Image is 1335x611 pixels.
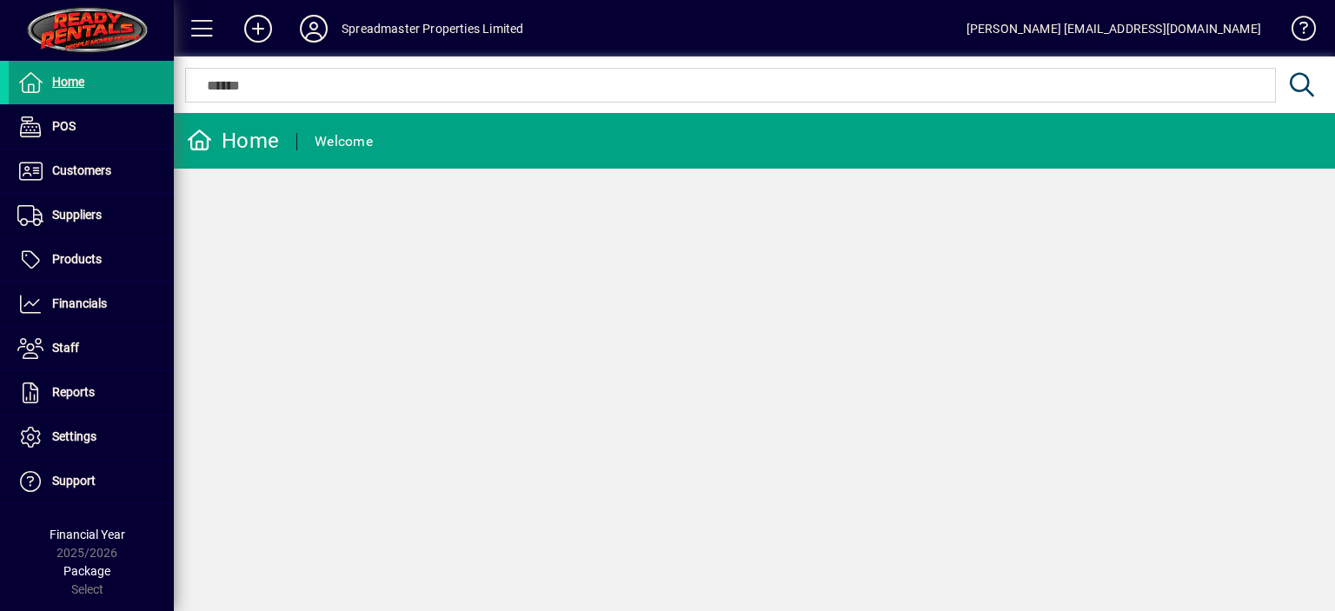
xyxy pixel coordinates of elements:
span: POS [52,119,76,133]
button: Profile [286,13,342,44]
span: Reports [52,385,95,399]
div: Home [187,127,279,155]
a: Reports [9,371,174,415]
a: Staff [9,327,174,370]
div: [PERSON_NAME] [EMAIL_ADDRESS][DOMAIN_NAME] [966,15,1261,43]
span: Suppliers [52,208,102,222]
div: Welcome [315,128,373,156]
span: Home [52,75,84,89]
a: Suppliers [9,194,174,237]
div: Spreadmaster Properties Limited [342,15,523,43]
span: Support [52,474,96,488]
a: Financials [9,282,174,326]
button: Add [230,13,286,44]
span: Financial Year [50,528,125,541]
a: Settings [9,415,174,459]
a: Knowledge Base [1279,3,1313,60]
a: Support [9,460,174,503]
span: Financials [52,296,107,310]
span: Customers [52,163,111,177]
span: Staff [52,341,79,355]
a: POS [9,105,174,149]
span: Settings [52,429,96,443]
a: Products [9,238,174,282]
a: Customers [9,149,174,193]
span: Package [63,564,110,578]
span: Products [52,252,102,266]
